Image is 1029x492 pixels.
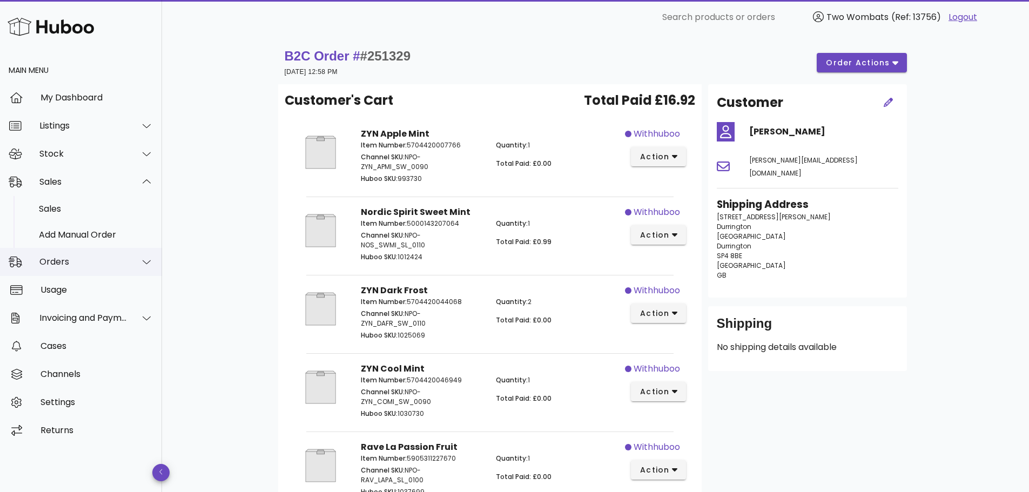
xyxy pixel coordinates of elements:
[496,219,618,228] p: 1
[361,466,405,475] span: Channel SKU:
[749,156,858,178] span: [PERSON_NAME][EMAIL_ADDRESS][DOMAIN_NAME]
[361,454,407,463] span: Item Number:
[39,313,127,323] div: Invoicing and Payments
[361,140,483,150] p: 5704420007766
[496,140,528,150] span: Quantity:
[41,425,153,435] div: Returns
[631,147,687,166] button: action
[361,297,483,307] p: 5704420044068
[361,206,470,218] strong: Nordic Spirit Sweet Mint
[717,222,751,231] span: Durrington
[39,177,127,187] div: Sales
[631,460,687,480] button: action
[361,331,483,340] p: 1025069
[891,11,941,23] span: (Ref: 13756)
[361,127,429,140] strong: ZYN Apple Mint
[496,375,528,385] span: Quantity:
[640,230,670,241] span: action
[39,204,153,214] div: Sales
[640,386,670,397] span: action
[285,49,411,63] strong: B2C Order #
[361,441,458,453] strong: Rave La Passion Fruit
[293,206,348,255] img: Product Image
[496,454,618,463] p: 1
[717,261,786,270] span: [GEOGRAPHIC_DATA]
[361,409,398,418] span: Huboo SKU:
[496,394,552,403] span: Total Paid: £0.00
[361,454,483,463] p: 5905311227670
[293,441,348,490] img: Product Image
[39,149,127,159] div: Stock
[717,315,898,341] div: Shipping
[361,152,405,161] span: Channel SKU:
[717,341,898,354] p: No shipping details available
[285,68,338,76] small: [DATE] 12:58 PM
[285,91,393,110] span: Customer's Cart
[631,225,687,245] button: action
[640,308,670,319] span: action
[361,219,483,228] p: 5000143207064
[584,91,695,110] span: Total Paid £16.92
[361,284,428,296] strong: ZYN Dark Frost
[634,127,680,140] span: withhuboo
[361,152,483,172] p: NPO-ZYN_APMI_SW_0090
[634,362,680,375] span: withhuboo
[41,92,153,103] div: My Dashboard
[361,140,407,150] span: Item Number:
[41,369,153,379] div: Channels
[361,174,483,184] p: 993730
[717,232,786,241] span: [GEOGRAPHIC_DATA]
[749,125,898,138] h4: [PERSON_NAME]
[41,397,153,407] div: Settings
[361,375,483,385] p: 5704420046949
[361,252,398,261] span: Huboo SKU:
[293,284,348,334] img: Product Image
[717,197,898,212] h3: Shipping Address
[361,297,407,306] span: Item Number:
[361,252,483,262] p: 1012424
[361,219,407,228] span: Item Number:
[496,159,552,168] span: Total Paid: £0.00
[360,49,411,63] span: #251329
[361,231,405,240] span: Channel SKU:
[717,251,742,260] span: SP4 8BE
[496,454,528,463] span: Quantity:
[631,304,687,323] button: action
[496,315,552,325] span: Total Paid: £0.00
[717,212,831,221] span: [STREET_ADDRESS][PERSON_NAME]
[717,271,727,280] span: GB
[361,409,483,419] p: 1030730
[41,285,153,295] div: Usage
[817,53,906,72] button: order actions
[496,297,618,307] p: 2
[640,464,670,476] span: action
[293,362,348,412] img: Product Image
[949,11,977,24] a: Logout
[39,257,127,267] div: Orders
[361,231,483,250] p: NPO-NOS_SWMI_SL_0110
[496,297,528,306] span: Quantity:
[293,127,348,177] img: Product Image
[717,241,751,251] span: Durrington
[631,382,687,401] button: action
[717,93,783,112] h2: Customer
[361,309,405,318] span: Channel SKU:
[825,57,890,69] span: order actions
[496,140,618,150] p: 1
[634,206,680,219] span: withhuboo
[361,362,425,375] strong: ZYN Cool Mint
[39,120,127,131] div: Listings
[8,15,94,38] img: Huboo Logo
[361,174,398,183] span: Huboo SKU:
[640,151,670,163] span: action
[496,472,552,481] span: Total Paid: £0.00
[361,466,483,485] p: NPO-RAV_LAPA_SL_0100
[496,219,528,228] span: Quantity:
[634,441,680,454] span: withhuboo
[361,309,483,328] p: NPO-ZYN_DAFR_SW_0110
[634,284,680,297] span: withhuboo
[496,237,552,246] span: Total Paid: £0.99
[361,387,483,407] p: NPO-ZYN_COMI_SW_0090
[361,331,398,340] span: Huboo SKU:
[39,230,153,240] div: Add Manual Order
